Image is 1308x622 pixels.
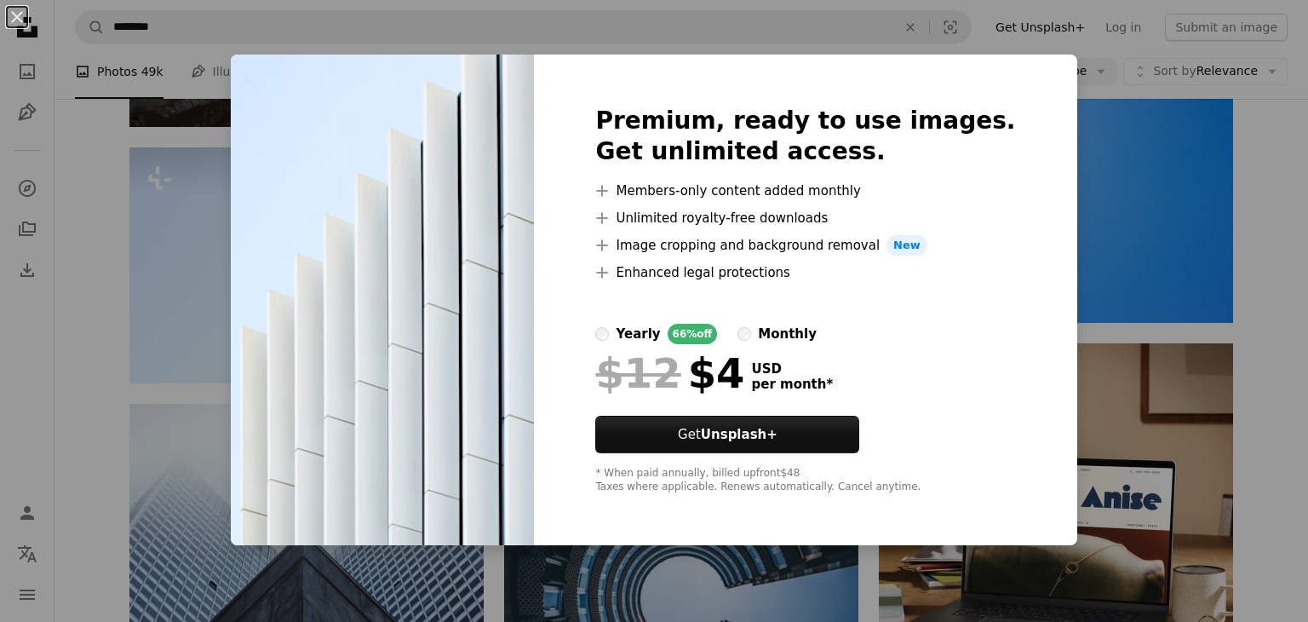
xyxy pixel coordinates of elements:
span: $12 [595,351,680,395]
strong: Unsplash+ [701,427,777,442]
div: $4 [595,351,744,395]
li: Members-only content added monthly [595,181,1015,201]
li: Enhanced legal protections [595,262,1015,283]
input: yearly66%off [595,327,609,341]
input: monthly [737,327,751,341]
div: yearly [616,324,660,344]
div: * When paid annually, billed upfront $48 Taxes where applicable. Renews automatically. Cancel any... [595,467,1015,494]
button: GetUnsplash+ [595,416,859,453]
span: USD [751,361,833,377]
li: Unlimited royalty-free downloads [595,208,1015,228]
img: premium_photo-1711132342072-67d65ee8c818 [231,55,534,545]
h2: Premium, ready to use images. Get unlimited access. [595,106,1015,167]
span: New [886,235,927,256]
li: Image cropping and background removal [595,235,1015,256]
div: 66% off [668,324,718,344]
div: monthly [758,324,817,344]
span: per month * [751,377,833,392]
